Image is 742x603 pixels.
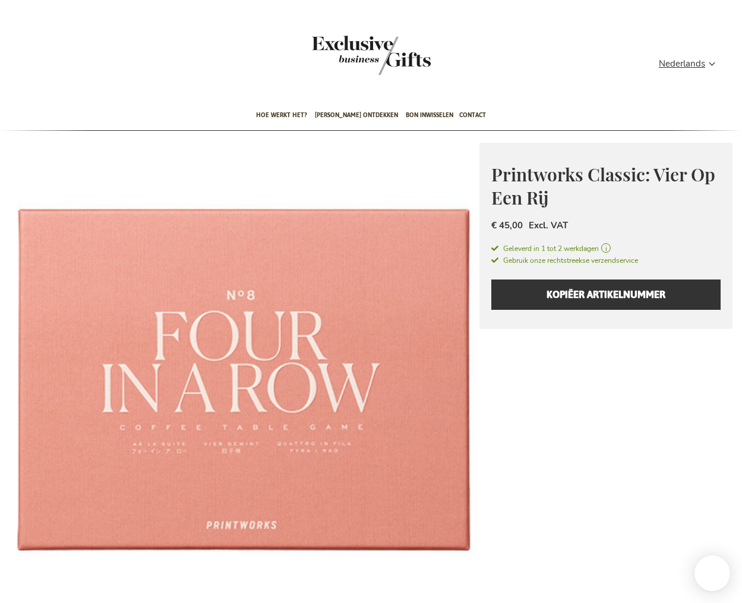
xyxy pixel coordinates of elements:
span: Bon inwisselen [406,101,453,129]
span: [PERSON_NAME] ontdekken [315,101,398,129]
span: Gebruik onze rechtstreekse verzendservice [491,256,638,265]
a: store logo [312,36,371,75]
span: € 45,00 [491,219,523,231]
a: Gebruik onze rechtstreekse verzendservice [491,254,638,266]
a: Geleverd in 1 tot 2 werkdagen [491,243,721,254]
span: Excl. VAT [529,219,568,231]
span: Printworks Classic: Vier Op Een Rij [491,162,715,209]
div: Nederlands [659,57,723,71]
span: Hoe werkt het? [256,101,307,129]
span: Nederlands [659,57,705,71]
iframe: belco-activator-frame [694,555,730,591]
img: Exclusive Business gifts logo [312,36,431,75]
span: Contact [459,101,486,129]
